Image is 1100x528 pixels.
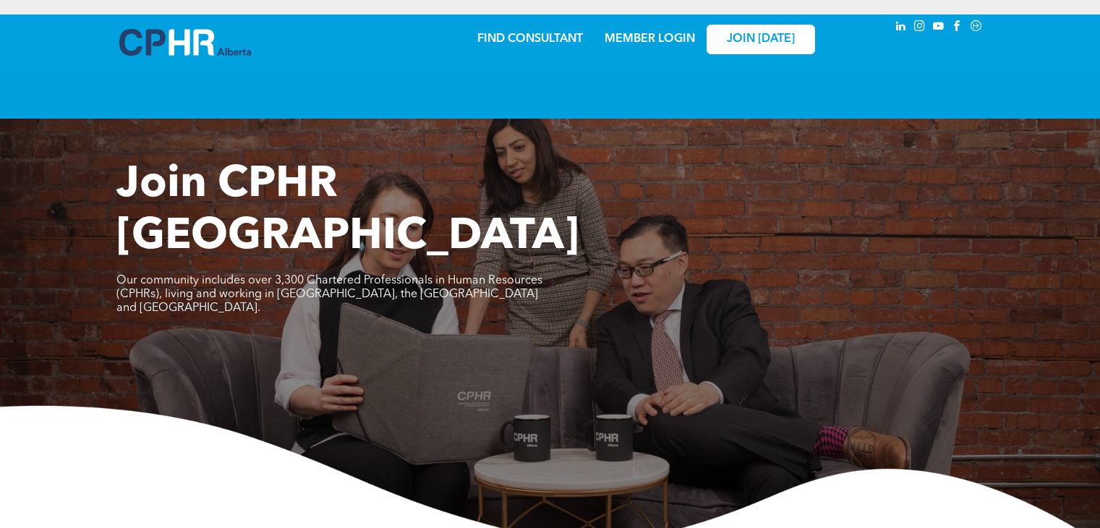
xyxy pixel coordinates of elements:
[119,29,251,56] img: A blue and white logo for cp alberta
[116,275,542,314] span: Our community includes over 3,300 Chartered Professionals in Human Resources (CPHRs), living and ...
[477,33,583,45] a: FIND CONSULTANT
[605,33,695,45] a: MEMBER LOGIN
[950,18,965,38] a: facebook
[912,18,928,38] a: instagram
[727,33,795,46] span: JOIN [DATE]
[931,18,947,38] a: youtube
[116,163,579,259] span: Join CPHR [GEOGRAPHIC_DATA]
[893,18,909,38] a: linkedin
[968,18,984,38] a: Social network
[707,25,815,54] a: JOIN [DATE]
